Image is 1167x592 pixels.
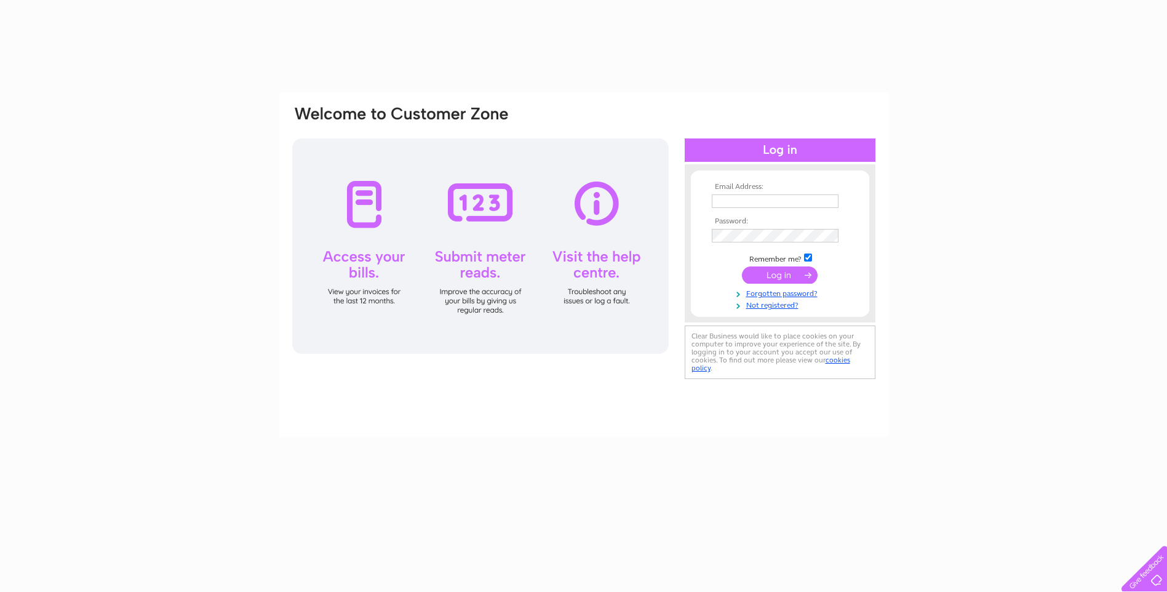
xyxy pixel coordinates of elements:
[742,266,818,284] input: Submit
[685,326,875,379] div: Clear Business would like to place cookies on your computer to improve your experience of the sit...
[709,217,851,226] th: Password:
[691,356,850,372] a: cookies policy
[709,183,851,191] th: Email Address:
[709,252,851,264] td: Remember me?
[712,287,851,298] a: Forgotten password?
[712,298,851,310] a: Not registered?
